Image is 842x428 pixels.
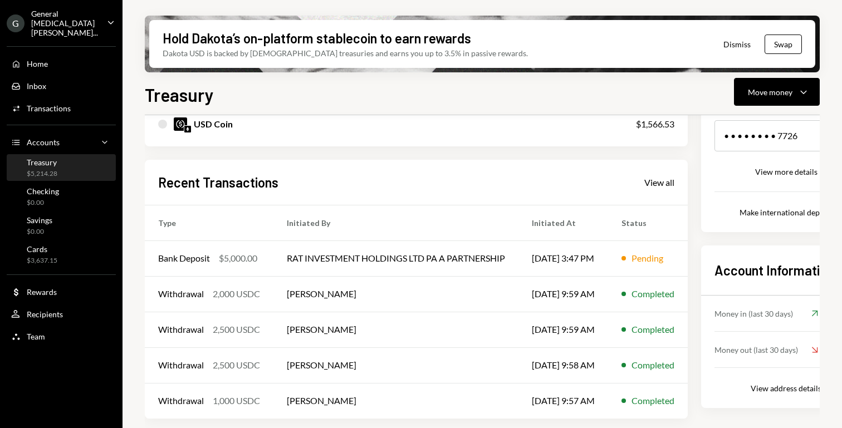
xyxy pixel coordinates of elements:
[273,240,518,276] td: RAT INVESTMENT HOLDINGS LTD PA A PARTNERSHIP
[631,252,663,265] div: Pending
[714,344,798,356] div: Money out (last 30 days)
[7,14,25,32] div: G
[213,287,260,301] div: 2,000 USDC
[27,137,60,147] div: Accounts
[158,287,204,301] div: Withdrawal
[273,383,518,419] td: [PERSON_NAME]
[518,383,608,419] td: [DATE] 9:57 AM
[213,358,260,372] div: 2,500 USDC
[27,81,46,91] div: Inbox
[748,86,792,98] div: Move money
[27,332,45,341] div: Team
[158,173,278,191] h2: Recent Transactions
[184,126,191,132] img: ethereum-mainnet
[631,394,674,407] div: Completed
[518,205,608,240] th: Initiated At
[631,287,674,301] div: Completed
[755,166,831,178] button: View more details
[27,215,52,225] div: Savings
[7,212,116,239] a: Savings$0.00
[7,53,116,73] a: Home
[7,76,116,96] a: Inbox
[145,83,214,106] h1: Treasury
[27,309,63,319] div: Recipients
[7,326,116,346] a: Team
[27,59,48,68] div: Home
[709,31,765,57] button: Dismiss
[636,117,674,131] div: $1,566.53
[608,205,688,240] th: Status
[7,304,116,324] a: Recipients
[518,276,608,312] td: [DATE] 9:59 AM
[219,252,257,265] div: $5,000.00
[163,47,528,59] div: Dakota USD is backed by [DEMOGRAPHIC_DATA] treasuries and earns you up to 3.5% in passive rewards.
[158,252,210,265] div: Bank Deposit
[213,323,260,336] div: 2,500 USDC
[27,186,59,196] div: Checking
[631,358,674,372] div: Completed
[7,282,116,302] a: Rewards
[518,347,608,383] td: [DATE] 9:58 AM
[158,323,204,336] div: Withdrawal
[644,177,674,188] div: View all
[751,382,835,395] button: View address details
[755,167,817,176] div: View more details
[751,383,821,393] div: View address details
[7,183,116,210] a: Checking$0.00
[163,29,471,47] div: Hold Dakota’s on-platform stablecoin to earn rewards
[273,312,518,347] td: [PERSON_NAME]
[765,35,802,54] button: Swap
[213,394,260,407] div: 1,000 USDC
[145,205,273,240] th: Type
[7,154,116,181] a: Treasury$5,214.28
[158,358,204,372] div: Withdrawal
[27,169,57,179] div: $5,214.28
[27,244,57,254] div: Cards
[273,276,518,312] td: [PERSON_NAME]
[644,176,674,188] a: View all
[27,158,57,167] div: Treasury
[734,78,820,106] button: Move money
[740,208,833,217] div: Make international deposit
[27,198,59,208] div: $0.00
[194,117,233,131] div: USD Coin
[7,98,116,118] a: Transactions
[27,227,52,237] div: $0.00
[273,347,518,383] td: [PERSON_NAME]
[518,312,608,347] td: [DATE] 9:59 AM
[7,132,116,152] a: Accounts
[158,394,204,407] div: Withdrawal
[27,256,57,265] div: $3,637.15
[31,9,98,37] div: General [MEDICAL_DATA][PERSON_NAME]...
[27,104,71,113] div: Transactions
[7,241,116,268] a: Cards$3,637.15
[174,117,187,131] img: USDC
[518,240,608,276] td: [DATE] 3:47 PM
[714,308,793,319] div: Money in (last 30 days)
[27,287,57,297] div: Rewards
[273,205,518,240] th: Initiated By
[631,323,674,336] div: Completed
